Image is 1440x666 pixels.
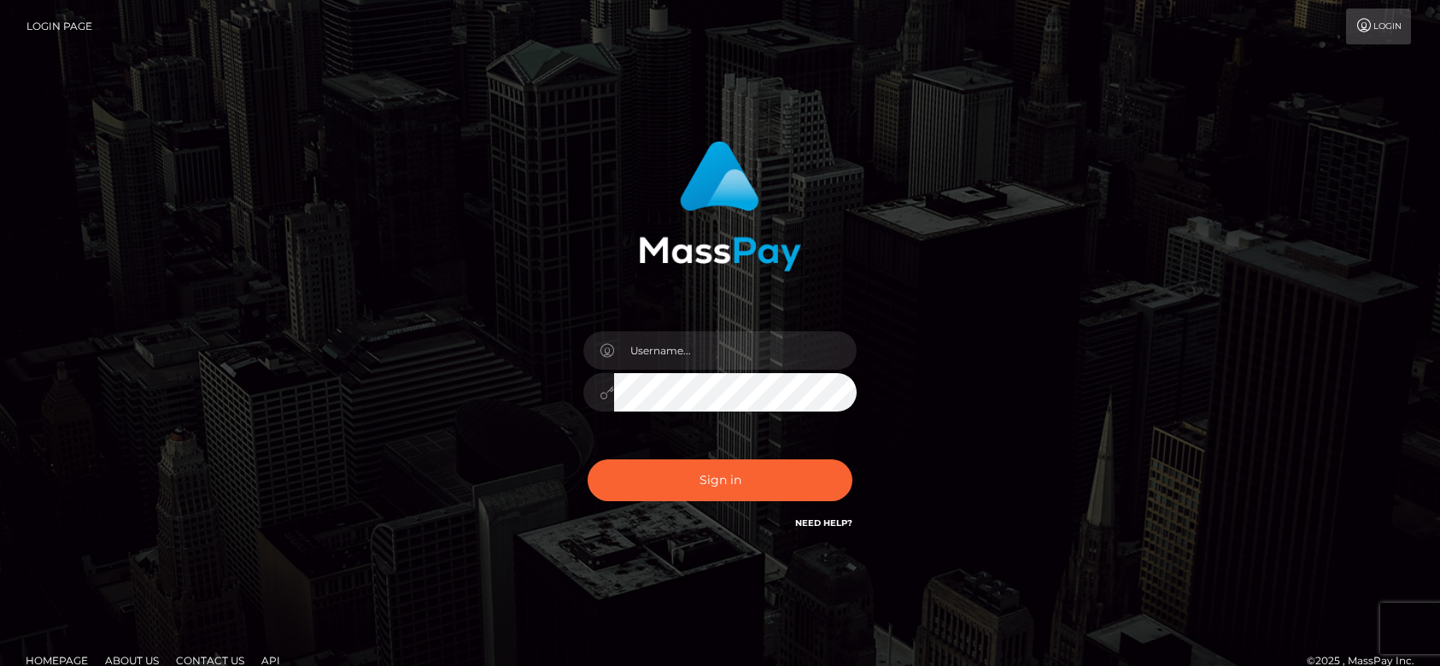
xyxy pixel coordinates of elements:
button: Sign in [588,459,852,501]
a: Login [1346,9,1411,44]
a: Need Help? [795,517,852,529]
img: MassPay Login [639,141,801,272]
a: Login Page [26,9,92,44]
input: Username... [614,331,857,370]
